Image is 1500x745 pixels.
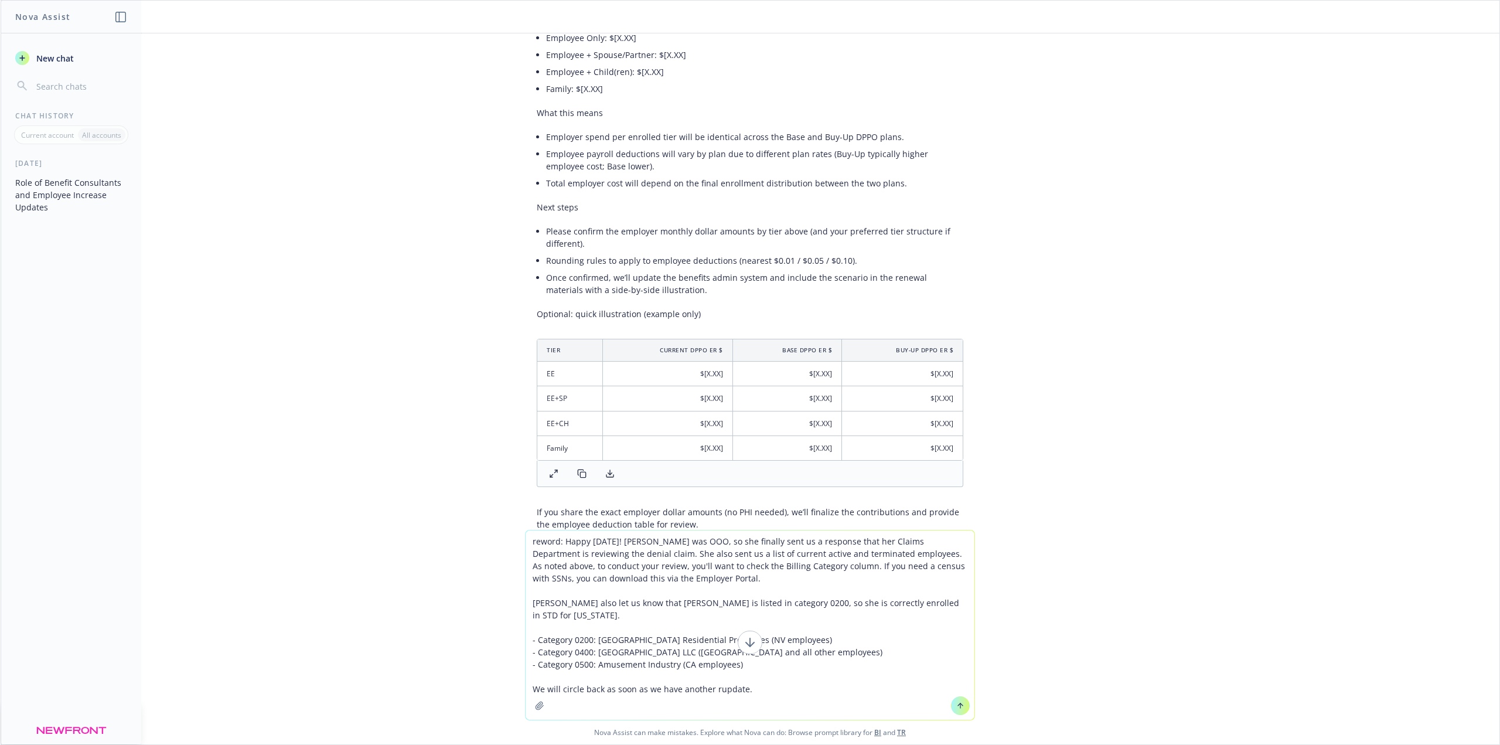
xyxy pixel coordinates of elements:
button: Role of Benefit Consultants and Employee Increase Updates [11,173,132,217]
li: Employee payroll deductions will vary by plan due to different plan rates (Buy-Up typically highe... [546,145,963,175]
h1: Nova Assist [15,11,70,23]
td: $[X.XX] [732,362,841,386]
p: Optional: quick illustration (example only) [537,308,963,320]
li: Employee Only: $[X.XX] [546,29,963,46]
td: $[X.XX] [602,411,732,436]
td: $[X.XX] [602,362,732,386]
td: $[X.XX] [732,386,841,411]
li: Rounding rules to apply to employee deductions (nearest $0.01 / $0.05 / $0.10). [546,252,963,269]
div: Chat History [1,111,141,121]
a: BI [874,727,881,737]
td: $[X.XX] [842,386,963,411]
td: EE+SP [537,386,602,411]
td: Family [537,436,602,460]
td: $[X.XX] [732,411,841,436]
span: Nova Assist can make mistakes. Explore what Nova can do: Browse prompt library for and [5,720,1495,744]
input: Search chats [34,78,127,94]
p: Next steps [537,201,963,213]
li: Employee + Child(ren): $[X.XX] [546,63,963,80]
th: Buy-Up DPPO ER $ [842,339,963,362]
li: Family: $[X.XX] [546,80,963,97]
th: Base DPPO ER $ [732,339,841,362]
td: EE+CH [537,411,602,436]
p: If you share the exact employer dollar amounts (no PHI needed), we’ll finalize the contributions ... [537,506,963,530]
td: EE [537,362,602,386]
p: All accounts [82,130,121,140]
span: New chat [34,52,74,64]
td: $[X.XX] [602,436,732,460]
div: [DATE] [1,158,141,168]
p: Current account [21,130,74,140]
li: Total employer cost will depend on the final enrollment distribution between the two plans. [546,175,963,192]
textarea: reword: Happy [DATE]! [PERSON_NAME] was OOO, so she finally sent us a response that her Claims De... [526,530,974,720]
a: TR [897,727,906,737]
li: Employer spend per enrolled tier will be identical across the Base and Buy-Up DPPO plans. [546,128,963,145]
td: $[X.XX] [602,386,732,411]
button: New chat [11,47,132,69]
td: $[X.XX] [842,411,963,436]
li: Once confirmed, we’ll update the benefits admin system and include the scenario in the renewal ma... [546,269,963,298]
th: Tier [537,339,602,362]
td: $[X.XX] [842,436,963,460]
li: Employee + Spouse/Partner: $[X.XX] [546,46,963,63]
th: Current DPPO ER $ [602,339,732,362]
li: Please confirm the employer monthly dollar amounts by tier above (and your preferred tier structu... [546,223,963,252]
td: $[X.XX] [842,362,963,386]
td: $[X.XX] [732,436,841,460]
p: What this means [537,107,963,119]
